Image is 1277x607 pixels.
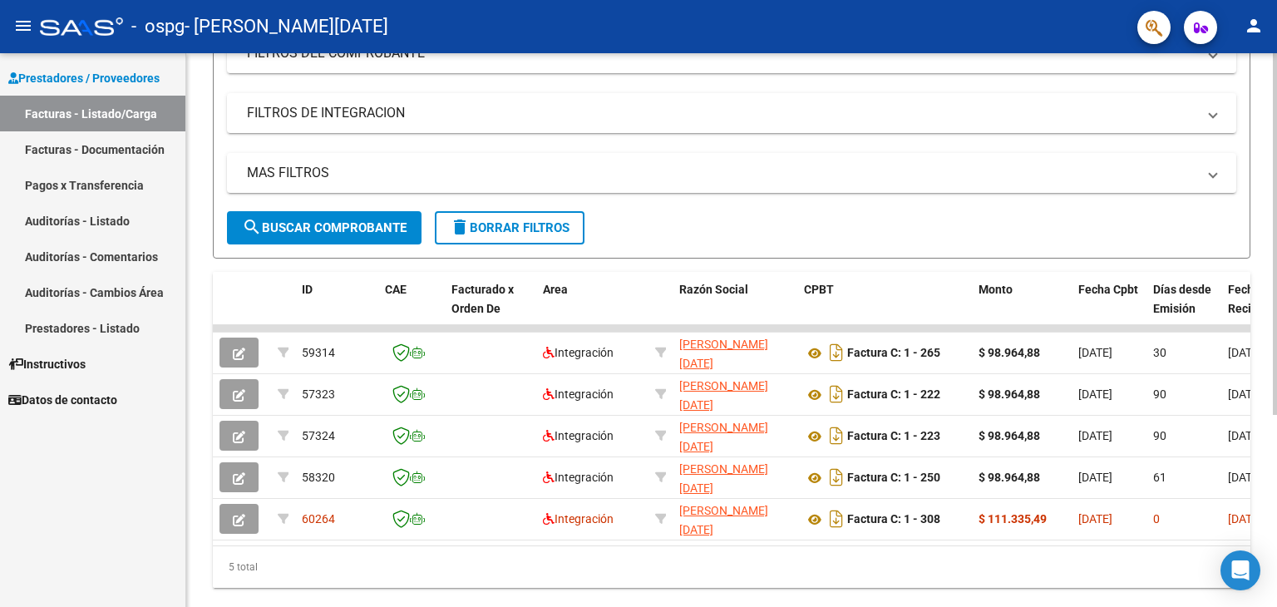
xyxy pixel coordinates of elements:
span: [DATE] [1078,387,1112,401]
datatable-header-cell: Razón Social [673,272,797,345]
span: Días desde Emisión [1153,283,1211,315]
span: CPBT [804,283,834,296]
span: [PERSON_NAME][DATE] [679,421,768,453]
mat-panel-title: FILTROS DE INTEGRACION [247,104,1196,122]
i: Descargar documento [826,506,847,532]
span: [PERSON_NAME][DATE] [679,462,768,495]
datatable-header-cell: CAE [378,272,445,345]
div: 27411024356 [679,418,791,453]
span: Area [543,283,568,296]
span: - ospg [131,8,185,45]
span: - [PERSON_NAME][DATE] [185,8,388,45]
span: Fecha Recibido [1228,283,1275,315]
span: 30 [1153,346,1166,359]
div: 27411024356 [679,501,791,536]
strong: $ 98.964,88 [979,471,1040,484]
span: Integración [543,346,614,359]
span: ID [302,283,313,296]
div: 27411024356 [679,377,791,412]
span: [DATE] [1228,512,1262,526]
datatable-header-cell: ID [295,272,378,345]
datatable-header-cell: Días desde Emisión [1146,272,1221,345]
span: Integración [543,387,614,401]
strong: Factura C: 1 - 308 [847,513,940,526]
span: Instructivos [8,355,86,373]
mat-icon: search [242,217,262,237]
strong: $ 98.964,88 [979,429,1040,442]
span: [DATE] [1228,429,1262,442]
span: 90 [1153,429,1166,442]
strong: Factura C: 1 - 222 [847,388,940,402]
span: Integración [543,512,614,526]
span: Monto [979,283,1013,296]
span: [PERSON_NAME][DATE] [679,504,768,536]
mat-expansion-panel-header: FILTROS DE INTEGRACION [227,93,1236,133]
strong: Factura C: 1 - 223 [847,430,940,443]
span: Datos de contacto [8,391,117,409]
strong: Factura C: 1 - 250 [847,471,940,485]
datatable-header-cell: CPBT [797,272,972,345]
span: Fecha Cpbt [1078,283,1138,296]
strong: $ 111.335,49 [979,512,1047,526]
mat-icon: delete [450,217,470,237]
span: [PERSON_NAME][DATE] [679,379,768,412]
span: 90 [1153,387,1166,401]
datatable-header-cell: Facturado x Orden De [445,272,536,345]
span: 61 [1153,471,1166,484]
mat-icon: menu [13,16,33,36]
span: CAE [385,283,407,296]
strong: Factura C: 1 - 265 [847,347,940,360]
span: 0 [1153,512,1160,526]
span: [DATE] [1228,387,1262,401]
span: 59314 [302,346,335,359]
mat-panel-title: MAS FILTROS [247,164,1196,182]
div: Open Intercom Messenger [1220,550,1260,590]
span: Prestadores / Proveedores [8,69,160,87]
button: Buscar Comprobante [227,211,422,244]
i: Descargar documento [826,381,847,407]
span: [DATE] [1078,346,1112,359]
div: 5 total [213,546,1250,588]
div: 27411024356 [679,460,791,495]
i: Descargar documento [826,422,847,449]
span: [DATE] [1078,471,1112,484]
span: Borrar Filtros [450,220,569,235]
span: Buscar Comprobante [242,220,407,235]
datatable-header-cell: Monto [972,272,1072,345]
datatable-header-cell: Area [536,272,648,345]
strong: $ 98.964,88 [979,346,1040,359]
span: Facturado x Orden De [451,283,514,315]
span: 57323 [302,387,335,401]
mat-icon: person [1244,16,1264,36]
strong: $ 98.964,88 [979,387,1040,401]
button: Borrar Filtros [435,211,584,244]
span: Integración [543,471,614,484]
span: [DATE] [1078,512,1112,526]
span: [PERSON_NAME][DATE] [679,338,768,370]
span: [DATE] [1078,429,1112,442]
mat-expansion-panel-header: MAS FILTROS [227,153,1236,193]
i: Descargar documento [826,339,847,366]
span: Razón Social [679,283,748,296]
span: 60264 [302,512,335,526]
span: Integración [543,429,614,442]
span: 57324 [302,429,335,442]
i: Descargar documento [826,464,847,491]
span: 58320 [302,471,335,484]
span: [DATE] [1228,346,1262,359]
datatable-header-cell: Fecha Cpbt [1072,272,1146,345]
span: [DATE] [1228,471,1262,484]
div: 27411024356 [679,335,791,370]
